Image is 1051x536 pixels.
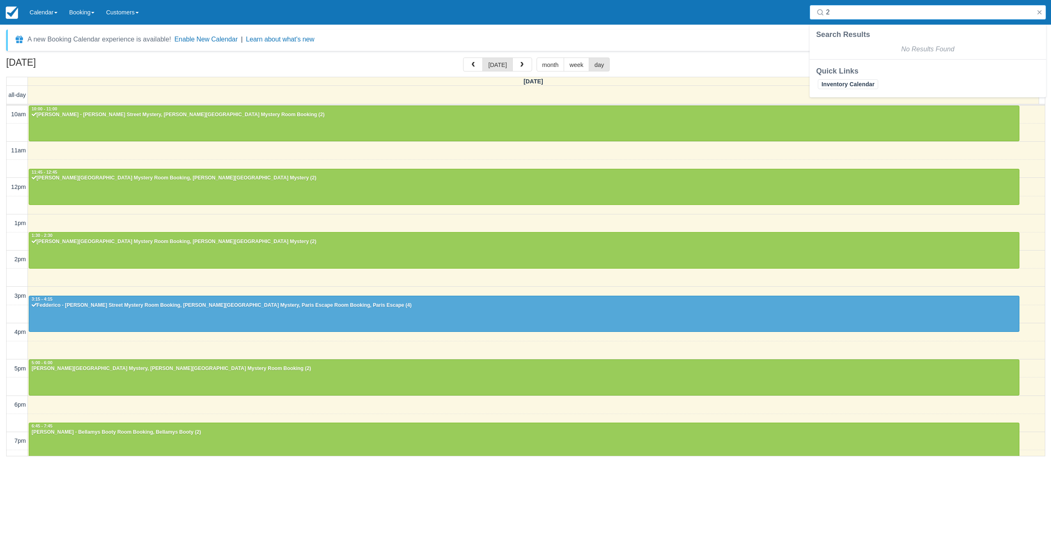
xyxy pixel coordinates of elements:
[32,424,53,428] span: 6:45 - 7:45
[174,35,238,44] button: Enable New Calendar
[31,175,1017,182] div: [PERSON_NAME][GEOGRAPHIC_DATA] Mystery Room Booking, [PERSON_NAME][GEOGRAPHIC_DATA] Mystery (2)
[14,220,26,226] span: 1pm
[523,78,543,85] span: [DATE]
[32,107,57,111] span: 10:00 - 11:00
[29,232,1019,268] a: 1:30 - 2:30[PERSON_NAME][GEOGRAPHIC_DATA] Mystery Room Booking, [PERSON_NAME][GEOGRAPHIC_DATA] My...
[14,401,26,408] span: 6pm
[482,58,512,71] button: [DATE]
[32,361,53,365] span: 5:00 - 6:00
[31,429,1017,436] div: [PERSON_NAME] - Bellamys Booty Room Booking, Bellamys Booty (2)
[29,106,1019,142] a: 10:00 - 11:00[PERSON_NAME] - [PERSON_NAME] Street Mystery, [PERSON_NAME][GEOGRAPHIC_DATA] Mystery...
[537,58,565,71] button: month
[31,112,1017,118] div: [PERSON_NAME] - [PERSON_NAME] Street Mystery, [PERSON_NAME][GEOGRAPHIC_DATA] Mystery Room Booking...
[28,35,171,44] div: A new Booking Calendar experience is available!
[29,423,1019,459] a: 6:45 - 7:45[PERSON_NAME] - Bellamys Booty Room Booking, Bellamys Booty (2)
[29,169,1019,205] a: 11:45 - 12:45[PERSON_NAME][GEOGRAPHIC_DATA] Mystery Room Booking, [PERSON_NAME][GEOGRAPHIC_DATA] ...
[826,5,1033,20] input: Search ( / )
[564,58,589,71] button: week
[6,7,18,19] img: checkfront-main-nav-mini-logo.png
[816,66,1040,76] div: Quick Links
[31,302,1017,309] div: Fedderico - [PERSON_NAME] Street Mystery Room Booking, [PERSON_NAME][GEOGRAPHIC_DATA] Mystery, Pa...
[14,292,26,299] span: 3pm
[901,46,954,53] em: No Results Found
[816,30,1040,39] div: Search Results
[9,92,26,98] span: all-day
[11,184,26,190] span: 12pm
[818,79,878,89] a: Inventory Calendar
[14,329,26,335] span: 4pm
[11,111,26,117] span: 10am
[32,297,53,301] span: 3:15 - 4:15
[29,359,1019,396] a: 5:00 - 6:00[PERSON_NAME][GEOGRAPHIC_DATA] Mystery, [PERSON_NAME][GEOGRAPHIC_DATA] Mystery Room Bo...
[246,36,314,43] a: Learn about what's new
[11,147,26,154] span: 11am
[14,256,26,262] span: 2pm
[29,296,1019,332] a: 3:15 - 4:15Fedderico - [PERSON_NAME] Street Mystery Room Booking, [PERSON_NAME][GEOGRAPHIC_DATA] ...
[14,437,26,444] span: 7pm
[241,36,243,43] span: |
[32,170,57,175] span: 11:45 - 12:45
[31,239,1017,245] div: [PERSON_NAME][GEOGRAPHIC_DATA] Mystery Room Booking, [PERSON_NAME][GEOGRAPHIC_DATA] Mystery (2)
[31,366,1017,372] div: [PERSON_NAME][GEOGRAPHIC_DATA] Mystery, [PERSON_NAME][GEOGRAPHIC_DATA] Mystery Room Booking (2)
[6,58,110,73] h2: [DATE]
[14,365,26,372] span: 5pm
[589,58,610,71] button: day
[32,233,53,238] span: 1:30 - 2:30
